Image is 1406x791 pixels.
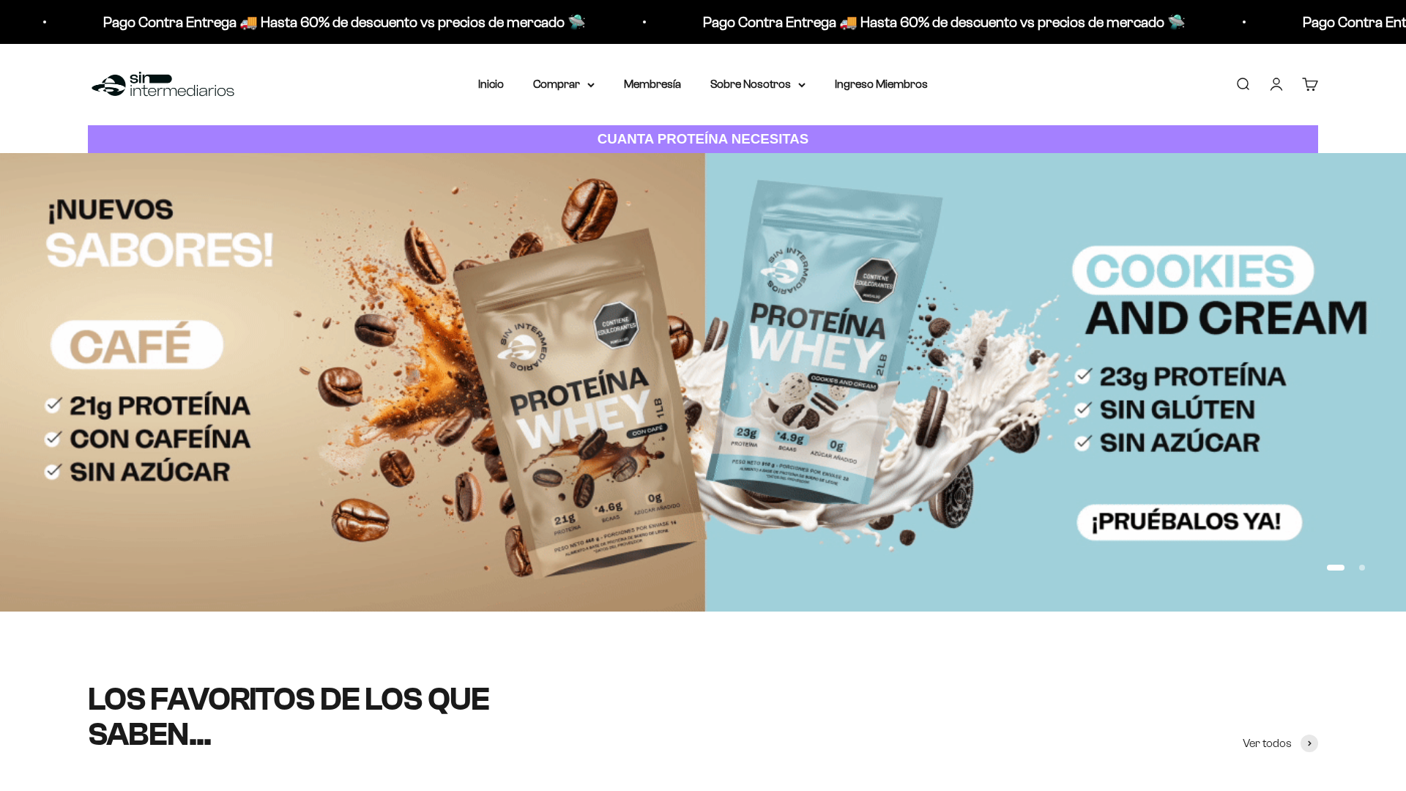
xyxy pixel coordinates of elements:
[683,10,1166,34] p: Pago Contra Entrega 🚚 Hasta 60% de descuento vs precios de mercado 🛸
[710,75,806,94] summary: Sobre Nosotros
[478,78,504,90] a: Inicio
[835,78,928,90] a: Ingreso Miembros
[1243,734,1318,753] a: Ver todos
[598,131,809,146] strong: CUANTA PROTEÍNA NECESITAS
[88,125,1318,154] a: CUANTA PROTEÍNA NECESITAS
[533,75,595,94] summary: Comprar
[1243,734,1292,753] span: Ver todos
[88,681,489,752] split-lines: LOS FAVORITOS DE LOS QUE SABEN...
[624,78,681,90] a: Membresía
[83,10,566,34] p: Pago Contra Entrega 🚚 Hasta 60% de descuento vs precios de mercado 🛸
